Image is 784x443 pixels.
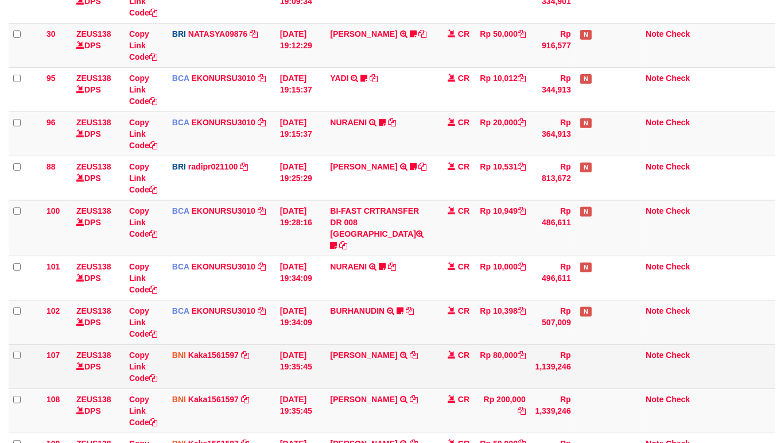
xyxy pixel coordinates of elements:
[258,118,266,127] a: Copy EKONURSU3010 to clipboard
[46,118,56,127] span: 96
[72,156,125,200] td: DPS
[46,74,56,83] span: 95
[129,395,157,427] a: Copy Link Code
[530,67,576,111] td: Rp 344,913
[129,118,157,150] a: Copy Link Code
[458,118,469,127] span: CR
[339,241,347,250] a: Copy BI-FAST CRTRANSFER DR 008 ALAMSYAH to clipboard
[188,29,247,38] a: NATASYA09876
[172,162,186,171] span: BRI
[530,256,576,300] td: Rp 496,611
[580,30,592,40] span: Has Note
[388,262,396,271] a: Copy NURAENI to clipboard
[46,29,56,38] span: 30
[192,118,255,127] a: EKONURSU3010
[72,200,125,256] td: DPS
[72,256,125,300] td: DPS
[72,67,125,111] td: DPS
[410,350,418,360] a: Copy LUTFI ZAKARIA to clipboard
[241,350,249,360] a: Copy Kaka1561597 to clipboard
[518,162,526,171] a: Copy Rp 10,531 to clipboard
[330,162,397,171] a: [PERSON_NAME]
[275,111,326,156] td: [DATE] 19:15:37
[72,111,125,156] td: DPS
[275,156,326,200] td: [DATE] 19:25:29
[172,262,189,271] span: BCA
[530,156,576,200] td: Rp 813,672
[646,350,663,360] a: Note
[458,162,469,171] span: CR
[666,162,690,171] a: Check
[258,306,266,315] a: Copy EKONURSU3010 to clipboard
[46,262,60,271] span: 101
[580,74,592,84] span: Has Note
[666,306,690,315] a: Check
[275,67,326,111] td: [DATE] 19:15:37
[275,256,326,300] td: [DATE] 19:34:09
[46,162,56,171] span: 88
[518,74,526,83] a: Copy Rp 10,012 to clipboard
[258,206,266,215] a: Copy EKONURSU3010 to clipboard
[474,156,530,200] td: Rp 10,531
[646,162,663,171] a: Note
[530,344,576,388] td: Rp 1,139,246
[172,118,189,127] span: BCA
[76,262,111,271] a: ZEUS138
[192,262,255,271] a: EKONURSU3010
[275,200,326,256] td: [DATE] 19:28:16
[666,206,690,215] a: Check
[172,206,189,215] span: BCA
[458,350,469,360] span: CR
[76,395,111,404] a: ZEUS138
[518,406,526,415] a: Copy Rp 200,000 to clipboard
[458,306,469,315] span: CR
[46,395,60,404] span: 108
[646,395,663,404] a: Note
[172,306,189,315] span: BCA
[46,306,60,315] span: 102
[580,163,592,172] span: Has Note
[172,350,186,360] span: BNI
[330,118,367,127] a: NURAENI
[666,29,690,38] a: Check
[646,206,663,215] a: Note
[518,306,526,315] a: Copy Rp 10,398 to clipboard
[275,23,326,67] td: [DATE] 19:12:29
[518,118,526,127] a: Copy Rp 20,000 to clipboard
[241,395,249,404] a: Copy Kaka1561597 to clipboard
[129,162,157,194] a: Copy Link Code
[258,74,266,83] a: Copy EKONURSU3010 to clipboard
[129,29,157,61] a: Copy Link Code
[76,29,111,38] a: ZEUS138
[172,74,189,83] span: BCA
[192,306,255,315] a: EKONURSU3010
[46,206,60,215] span: 100
[530,200,576,256] td: Rp 486,611
[646,118,663,127] a: Note
[76,350,111,360] a: ZEUS138
[474,256,530,300] td: Rp 10,000
[474,200,530,256] td: Rp 10,949
[129,350,157,383] a: Copy Link Code
[192,74,255,83] a: EKONURSU3010
[76,118,111,127] a: ZEUS138
[419,29,427,38] a: Copy DANA ARIFRAHMATPR to clipboard
[192,206,255,215] a: EKONURSU3010
[72,388,125,433] td: DPS
[72,300,125,344] td: DPS
[129,306,157,338] a: Copy Link Code
[518,262,526,271] a: Copy Rp 10,000 to clipboard
[474,23,530,67] td: Rp 50,000
[330,262,367,271] a: NURAENI
[458,74,469,83] span: CR
[419,162,427,171] a: Copy WINDA ANDRIANI to clipboard
[388,118,396,127] a: Copy NURAENI to clipboard
[76,74,111,83] a: ZEUS138
[325,200,434,256] td: BI-FAST CRTRANSFER DR 008 [GEOGRAPHIC_DATA]
[458,395,469,404] span: CR
[646,29,663,38] a: Note
[474,300,530,344] td: Rp 10,398
[580,207,592,217] span: Has Note
[646,74,663,83] a: Note
[188,350,239,360] a: Kaka1561597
